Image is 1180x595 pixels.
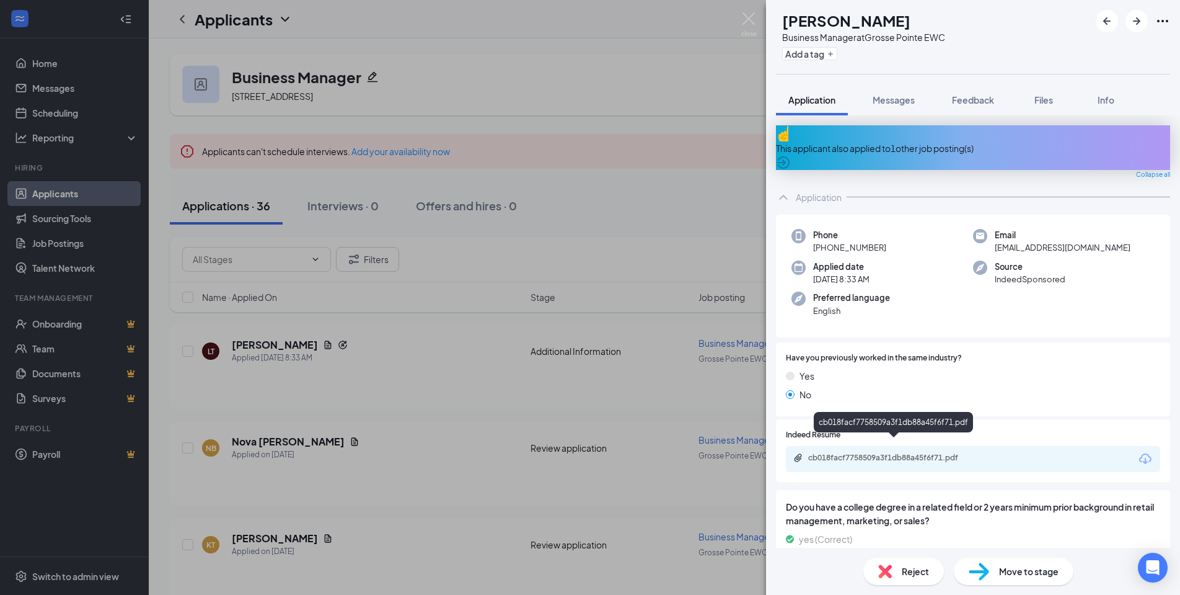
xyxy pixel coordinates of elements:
div: cb018facf7758509a3f1db88a45f6f71.pdf [814,412,973,432]
span: IndeedSponsored [995,273,1065,285]
span: Have you previously worked in the same industry? [786,352,962,364]
span: Files [1034,94,1053,105]
button: ArrowRight [1125,10,1148,32]
span: Collapse all [1136,170,1170,180]
span: Feedback [952,94,994,105]
button: ArrowLeftNew [1096,10,1118,32]
svg: Paperclip [793,453,803,463]
div: Business Manager at Grosse Pointe EWC [782,31,945,43]
svg: Download [1138,452,1153,467]
span: No [799,388,811,401]
span: Application [788,94,835,105]
span: Indeed Resume [786,429,840,441]
span: Phone [813,229,886,241]
button: PlusAdd a tag [782,47,837,60]
span: Source [995,261,1065,273]
div: cb018facf7758509a3f1db88a45f6f71.pdf [808,453,982,463]
a: Paperclipcb018facf7758509a3f1db88a45f6f71.pdf [793,453,994,465]
span: [PHONE_NUMBER] [813,241,886,254]
svg: Plus [827,50,834,58]
span: Move to stage [999,565,1059,578]
div: Open Intercom Messenger [1138,553,1168,583]
svg: ArrowLeftNew [1099,14,1114,29]
span: Applied date [813,261,870,273]
span: Do you have a college degree in a related field or 2 years minimum prior background in retail man... [786,500,1160,527]
span: Messages [873,94,915,105]
span: [DATE] 8:33 AM [813,273,870,285]
span: Yes [799,369,814,383]
span: yes (Correct) [799,532,852,546]
h1: [PERSON_NAME] [782,10,910,31]
span: English [813,305,890,317]
span: Preferred language [813,292,890,304]
span: [EMAIL_ADDRESS][DOMAIN_NAME] [995,241,1130,254]
span: Info [1098,94,1114,105]
span: Email [995,229,1130,241]
svg: ArrowRight [1129,14,1144,29]
svg: Ellipses [1155,14,1170,29]
svg: ArrowCircle [776,155,791,170]
svg: ChevronUp [776,190,791,205]
span: Reject [902,565,929,578]
div: Application [796,191,842,204]
div: This applicant also applied to 1 other job posting(s) [776,141,1170,155]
